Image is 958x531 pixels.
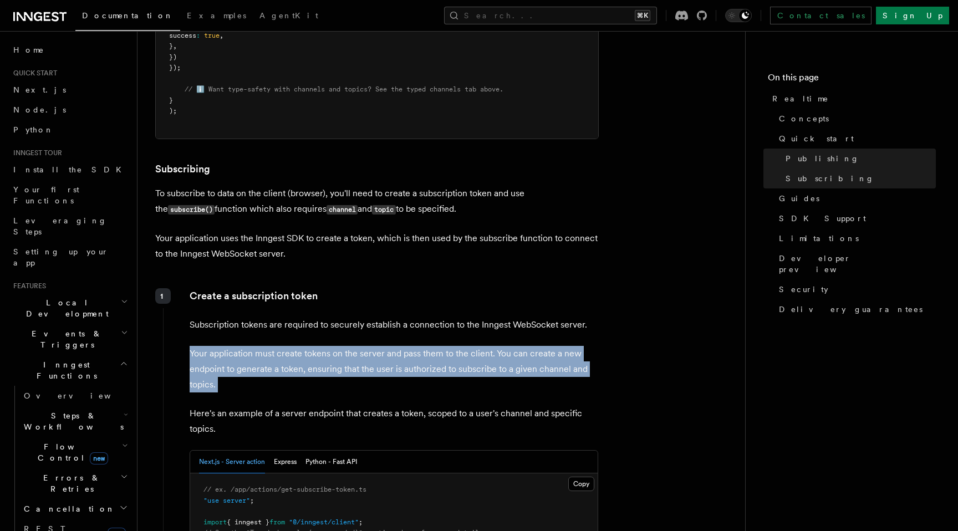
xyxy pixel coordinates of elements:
[774,129,936,149] a: Quick start
[13,185,79,205] span: Your first Functions
[779,253,936,275] span: Developer preview
[768,89,936,109] a: Realtime
[169,96,173,104] span: }
[190,406,598,437] p: Here's an example of a server endpoint that creates a token, scoped to a user's channel and speci...
[781,149,936,169] a: Publishing
[187,11,246,20] span: Examples
[169,53,177,61] span: })
[190,317,598,333] p: Subscription tokens are required to securely establish a connection to the Inngest WebSocket server.
[327,205,358,215] code: channel
[196,32,200,39] span: :
[19,386,130,406] a: Overview
[725,9,752,22] button: Toggle dark mode
[9,160,130,180] a: Install the SDK
[169,107,177,115] span: );
[155,231,599,262] p: Your application uses the Inngest SDK to create a token, which is then used by the subscribe func...
[203,486,366,493] span: // ex. /app/actions/get-subscribe-token.ts
[9,80,130,100] a: Next.js
[9,324,130,355] button: Events & Triggers
[19,468,130,499] button: Errors & Retries
[289,518,359,526] span: "@/inngest/client"
[635,10,650,21] kbd: ⌘K
[9,293,130,324] button: Local Development
[774,228,936,248] a: Limitations
[781,169,936,188] a: Subscribing
[259,11,318,20] span: AgentKit
[82,11,174,20] span: Documentation
[9,328,121,350] span: Events & Triggers
[9,100,130,120] a: Node.js
[13,85,66,94] span: Next.js
[253,3,325,30] a: AgentKit
[774,109,936,129] a: Concepts
[568,477,594,491] button: Copy
[779,233,859,244] span: Limitations
[779,133,854,144] span: Quick start
[9,149,62,157] span: Inngest tour
[9,355,130,386] button: Inngest Functions
[13,105,66,114] span: Node.js
[199,451,265,473] button: Next.js - Server action
[9,282,46,290] span: Features
[779,213,866,224] span: SDK Support
[774,248,936,279] a: Developer preview
[774,208,936,228] a: SDK Support
[13,44,44,55] span: Home
[9,211,130,242] a: Leveraging Steps
[173,42,177,50] span: ,
[9,40,130,60] a: Home
[774,188,936,208] a: Guides
[185,85,503,93] span: // ℹ️ Want type-safety with channels and topics? See the typed channels tab above.
[779,113,829,124] span: Concepts
[19,437,130,468] button: Flow Controlnew
[9,180,130,211] a: Your first Functions
[19,441,122,463] span: Flow Control
[774,279,936,299] a: Security
[169,32,196,39] span: success
[305,451,357,473] button: Python - Fast API
[227,518,269,526] span: { inngest }
[274,451,297,473] button: Express
[19,472,120,494] span: Errors & Retries
[359,518,363,526] span: ;
[13,165,128,174] span: Install the SDK
[772,93,829,104] span: Realtime
[768,71,936,89] h4: On this page
[169,64,181,72] span: });
[779,284,828,295] span: Security
[24,391,138,400] span: Overview
[13,125,54,134] span: Python
[372,205,395,215] code: topic
[180,3,253,30] a: Examples
[250,497,254,504] span: ;
[203,497,250,504] span: "use server"
[190,288,598,304] p: Create a subscription token
[9,69,57,78] span: Quick start
[155,161,210,177] a: Subscribing
[204,32,220,39] span: true
[155,186,599,217] p: To subscribe to data on the client (browser), you'll need to create a subscription token and use ...
[19,406,130,437] button: Steps & Workflows
[13,216,107,236] span: Leveraging Steps
[75,3,180,31] a: Documentation
[9,120,130,140] a: Python
[786,153,859,164] span: Publishing
[19,410,124,432] span: Steps & Workflows
[876,7,949,24] a: Sign Up
[9,297,121,319] span: Local Development
[779,193,819,204] span: Guides
[444,7,657,24] button: Search...⌘K
[90,452,108,464] span: new
[770,7,872,24] a: Contact sales
[169,42,173,50] span: }
[19,499,130,519] button: Cancellation
[9,242,130,273] a: Setting up your app
[168,205,215,215] code: subscribe()
[269,518,285,526] span: from
[779,304,923,315] span: Delivery guarantees
[786,173,874,184] span: Subscribing
[9,359,120,381] span: Inngest Functions
[13,247,109,267] span: Setting up your app
[774,299,936,319] a: Delivery guarantees
[203,518,227,526] span: import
